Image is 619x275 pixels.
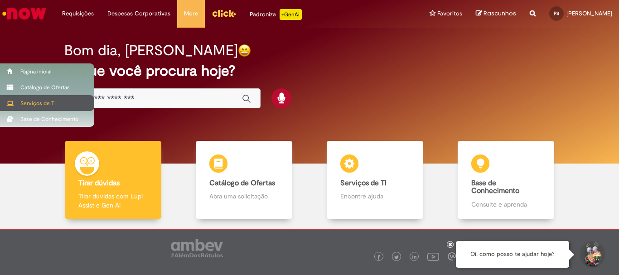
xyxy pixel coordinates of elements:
img: logo_footer_youtube.png [427,251,439,262]
div: Oi, como posso te ajudar hoje? [456,241,569,268]
b: Serviços de TI [340,179,387,188]
a: Base de Conhecimento Consulte e aprenda [440,141,571,219]
img: click_logo_yellow_360x200.png [212,6,236,20]
p: Consulte e aprenda [471,200,540,209]
a: Rascunhos [476,10,516,18]
h2: O que você procura hoje? [64,63,555,79]
img: ServiceNow [1,5,48,23]
p: Tirar dúvidas com Lupi Assist e Gen Ai [78,192,147,210]
p: +GenAi [280,9,302,20]
img: logo_footer_twitter.png [394,255,399,260]
p: Encontre ajuda [340,192,409,201]
div: Padroniza [250,9,302,20]
span: Despesas Corporativas [107,9,170,18]
img: logo_footer_workplace.png [448,252,456,261]
p: Abra uma solicitação [209,192,278,201]
span: Requisições [62,9,94,18]
button: Iniciar Conversa de Suporte [578,241,605,268]
b: Catálogo de Ofertas [209,179,275,188]
img: happy-face.png [238,44,251,57]
span: PS [554,10,559,16]
a: Serviços de TI Encontre ajuda [309,141,440,219]
a: Catálogo de Ofertas Abra uma solicitação [179,141,309,219]
h2: Bom dia, [PERSON_NAME] [64,43,238,58]
img: logo_footer_linkedin.png [412,255,417,260]
b: Base de Conhecimento [471,179,519,196]
img: logo_footer_facebook.png [377,255,381,260]
b: Tirar dúvidas [78,179,120,188]
span: [PERSON_NAME] [566,10,612,17]
img: logo_footer_ambev_rotulo_gray.png [171,239,223,257]
a: Tirar dúvidas Tirar dúvidas com Lupi Assist e Gen Ai [48,141,179,219]
span: Rascunhos [484,9,516,18]
span: Favoritos [437,9,462,18]
span: More [184,9,198,18]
